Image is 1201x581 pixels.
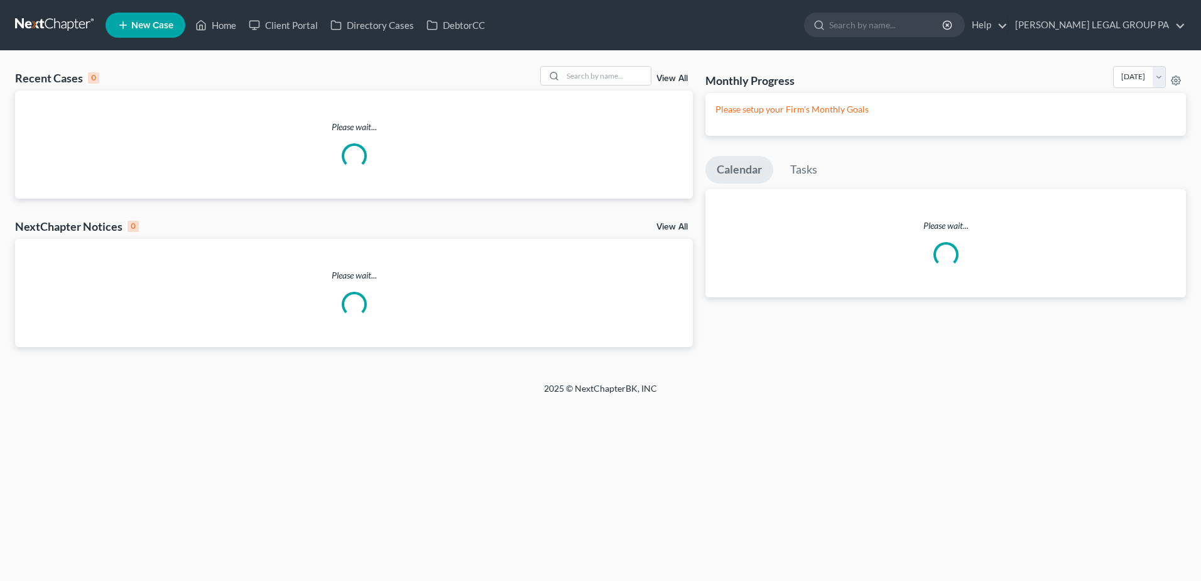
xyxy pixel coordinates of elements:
a: Tasks [779,156,829,184]
p: Please setup your Firm's Monthly Goals [715,103,1176,116]
div: NextChapter Notices [15,219,139,234]
p: Please wait... [15,121,693,133]
a: DebtorCC [420,14,491,36]
a: [PERSON_NAME] LEGAL GROUP PA [1009,14,1185,36]
a: Client Portal [242,14,324,36]
h3: Monthly Progress [705,73,795,88]
a: Home [189,14,242,36]
div: 2025 © NextChapterBK, INC [242,382,959,405]
p: Please wait... [705,219,1186,232]
div: 0 [88,72,99,84]
a: Directory Cases [324,14,420,36]
span: New Case [131,21,173,30]
input: Search by name... [829,13,944,36]
a: Help [965,14,1008,36]
a: View All [656,74,688,83]
p: Please wait... [15,269,693,282]
input: Search by name... [563,67,651,85]
div: Recent Cases [15,70,99,86]
a: Calendar [705,156,773,184]
a: View All [656,223,688,231]
div: 0 [128,221,139,232]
